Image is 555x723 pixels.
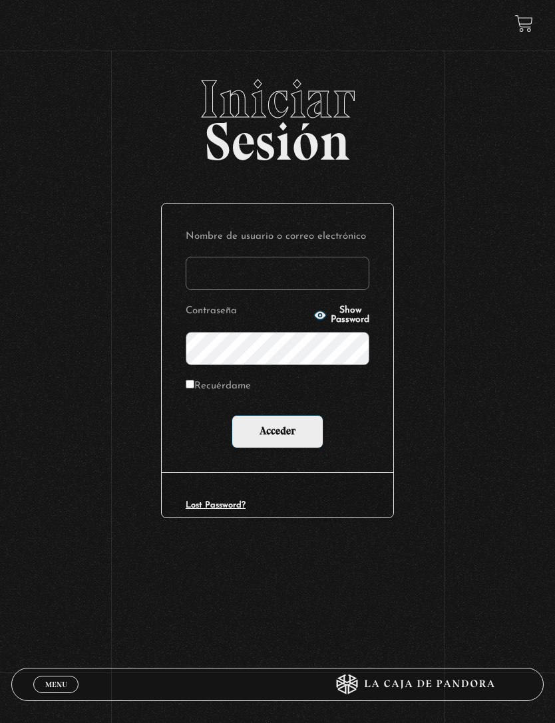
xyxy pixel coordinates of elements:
[515,15,533,33] a: View your shopping cart
[186,227,369,247] label: Nombre de usuario o correo electrónico
[186,377,251,396] label: Recuérdame
[232,415,323,448] input: Acceder
[186,380,194,388] input: Recuérdame
[331,306,369,325] span: Show Password
[11,72,544,126] span: Iniciar
[41,692,72,701] span: Cerrar
[45,680,67,688] span: Menu
[186,302,309,321] label: Contraseña
[186,501,246,509] a: Lost Password?
[313,306,369,325] button: Show Password
[11,72,544,158] h2: Sesión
